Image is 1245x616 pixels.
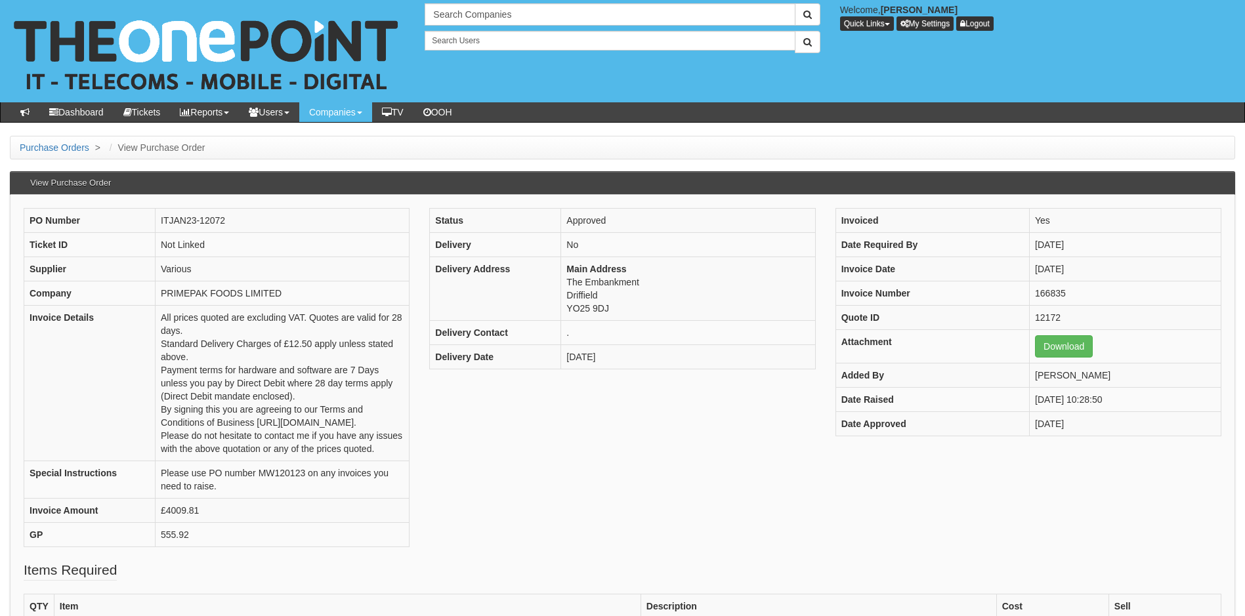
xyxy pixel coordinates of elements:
a: My Settings [897,16,954,31]
td: No [561,233,815,257]
input: Search Companies [425,3,795,26]
span: > [92,142,104,153]
td: ITJAN23-12072 [156,209,410,233]
b: [PERSON_NAME] [881,5,958,15]
td: 12172 [1030,306,1221,330]
td: Yes [1030,209,1221,233]
td: Approved [561,209,815,233]
th: Special Instructions [24,461,156,499]
td: 166835 [1030,281,1221,306]
th: Added By [835,363,1029,388]
th: Invoice Number [835,281,1029,306]
th: Invoice Details [24,306,156,461]
button: Quick Links [840,16,894,31]
th: Invoiced [835,209,1029,233]
td: All prices quoted are excluding VAT. Quotes are valid for 28 days. Standard Delivery Charges of £... [156,306,410,461]
td: [DATE] [1030,257,1221,281]
td: PRIMEPAK FOODS LIMITED [156,281,410,306]
a: Download [1035,335,1093,358]
b: Main Address [566,264,626,274]
a: TV [372,102,413,122]
th: Supplier [24,257,156,281]
a: Tickets [114,102,171,122]
th: Company [24,281,156,306]
h3: View Purchase Order [24,172,117,194]
td: [DATE] [1030,233,1221,257]
li: View Purchase Order [106,141,205,154]
th: GP [24,523,156,547]
td: [DATE] [1030,412,1221,436]
a: Users [239,102,299,122]
th: Date Required By [835,233,1029,257]
td: £4009.81 [156,499,410,523]
input: Search Users [425,31,795,51]
th: Delivery [430,233,561,257]
a: Companies [299,102,372,122]
td: . [561,321,815,345]
div: Welcome, [830,3,1245,31]
th: Delivery Date [430,345,561,369]
th: Date Raised [835,388,1029,412]
th: Invoice Date [835,257,1029,281]
a: Purchase Orders [20,142,89,153]
th: Date Approved [835,412,1029,436]
td: The Embankment Driffield YO25 9DJ [561,257,815,321]
td: Please use PO number MW120123 on any invoices you need to raise. [156,461,410,499]
td: [PERSON_NAME] [1030,363,1221,388]
a: Reports [170,102,239,122]
td: Not Linked [156,233,410,257]
th: PO Number [24,209,156,233]
th: Quote ID [835,306,1029,330]
a: OOH [413,102,462,122]
td: Various [156,257,410,281]
a: Logout [956,16,994,31]
td: 555.92 [156,523,410,547]
td: [DATE] [561,345,815,369]
th: Delivery Contact [430,321,561,345]
th: Attachment [835,330,1029,363]
th: Invoice Amount [24,499,156,523]
th: Status [430,209,561,233]
a: Dashboard [39,102,114,122]
td: [DATE] 10:28:50 [1030,388,1221,412]
th: Delivery Address [430,257,561,321]
legend: Items Required [24,560,117,581]
th: Ticket ID [24,233,156,257]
